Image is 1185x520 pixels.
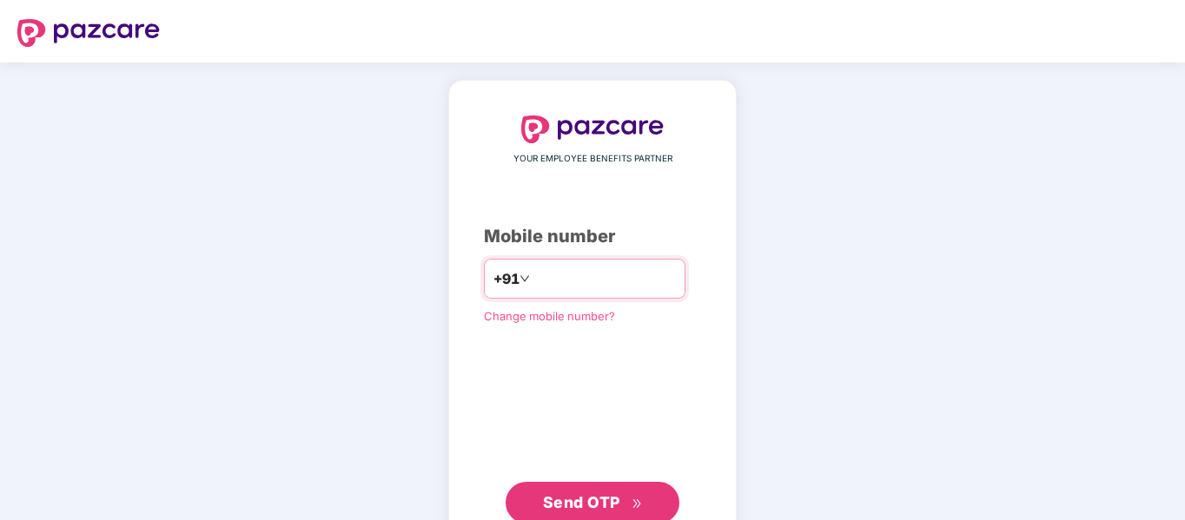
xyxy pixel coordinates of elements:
[543,493,620,511] span: Send OTP
[513,152,672,166] span: YOUR EMPLOYEE BENEFITS PARTNER
[520,273,530,284] span: down
[17,19,160,47] img: logo
[484,309,615,323] a: Change mobile number?
[484,223,701,250] div: Mobile number
[493,268,520,290] span: +91
[632,498,643,510] span: double-right
[521,115,664,143] img: logo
